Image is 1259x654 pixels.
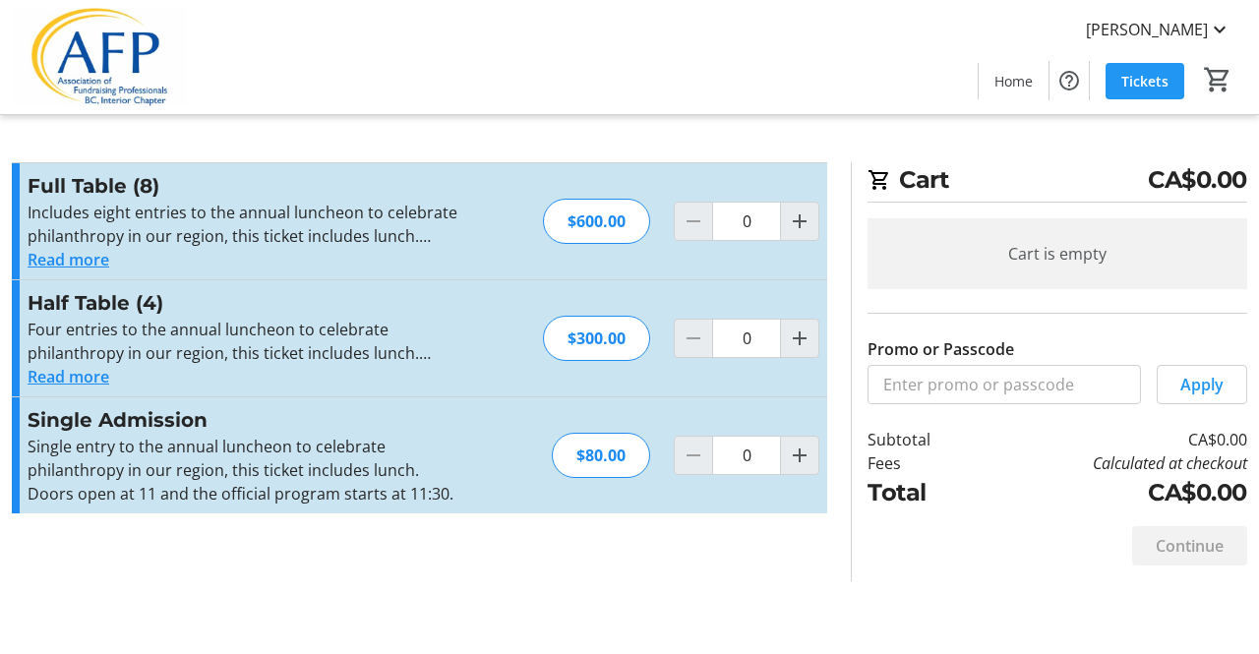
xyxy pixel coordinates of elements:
button: Cart [1200,62,1235,97]
h2: Cart [868,162,1247,203]
button: Help [1049,61,1089,100]
span: [PERSON_NAME] [1086,18,1208,41]
td: CA$0.00 [978,428,1247,451]
td: Total [868,475,978,510]
td: CA$0.00 [978,475,1247,510]
button: Apply [1157,365,1247,404]
div: $600.00 [543,199,650,244]
span: Apply [1180,373,1224,396]
a: Tickets [1106,63,1184,99]
input: Half Table (4) Quantity [712,319,781,358]
span: CA$0.00 [1148,162,1247,198]
span: Tickets [1121,71,1169,91]
td: Subtotal [868,428,978,451]
h3: Half Table (4) [28,288,457,318]
div: Cart is empty [868,218,1247,289]
div: $300.00 [543,316,650,361]
div: $80.00 [552,433,650,478]
h3: Single Admission [28,405,457,435]
div: Four entries to the annual luncheon to celebrate philanthropy in our region, this ticket includes... [28,318,457,365]
button: Read more [28,365,109,388]
img: AFP Interior BC's Logo [12,8,187,106]
button: Increment by one [781,320,818,357]
td: Calculated at checkout [978,451,1247,475]
input: Single Admission Quantity [712,436,781,475]
button: [PERSON_NAME] [1070,14,1247,45]
td: Fees [868,451,978,475]
span: Home [994,71,1033,91]
div: Single entry to the annual luncheon to celebrate philanthropy in our region, this ticket includes... [28,435,457,505]
a: Home [979,63,1049,99]
button: Read more [28,248,109,271]
input: Enter promo or passcode [868,365,1141,404]
label: Promo or Passcode [868,337,1014,361]
button: Increment by one [781,203,818,240]
div: Includes eight entries to the annual luncheon to celebrate philanthropy in our region, this ticke... [28,201,457,248]
input: Full Table (8) Quantity [712,202,781,241]
button: Increment by one [781,437,818,474]
h3: Full Table (8) [28,171,457,201]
